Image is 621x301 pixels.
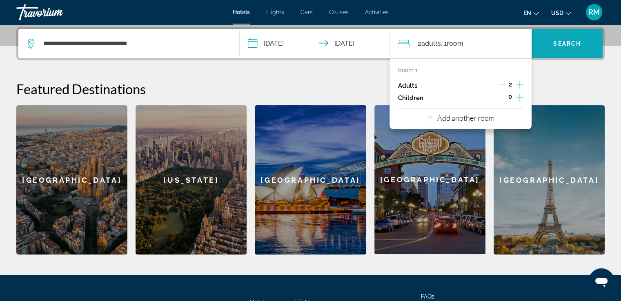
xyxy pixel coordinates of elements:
button: Change language [523,7,539,19]
p: Adults [398,82,417,89]
button: Search [532,29,603,58]
a: Hotels [233,9,250,15]
button: Change currency [551,7,571,19]
a: [GEOGRAPHIC_DATA] [16,105,127,255]
span: Room [446,40,463,47]
span: Search [553,40,581,47]
button: Decrement children [497,93,504,103]
span: , 1 [441,38,463,49]
div: Search widget [18,29,603,58]
button: Increment children [516,92,523,104]
a: [GEOGRAPHIC_DATA] [494,105,605,255]
a: Cars [300,9,313,15]
button: Add another room [427,108,494,125]
span: 2 [417,38,441,49]
p: Add another room [437,113,494,122]
span: RM [588,8,600,16]
a: Activities [365,9,389,15]
button: Increment adults [516,80,523,92]
button: Check-in date: Oct 18, 2025 Check-out date: Oct 23, 2025 [240,29,390,58]
div: [GEOGRAPHIC_DATA] [374,105,485,254]
a: FAQs [421,293,434,300]
iframe: Button to launch messaging window [588,268,614,294]
button: Decrement adults [497,81,505,91]
span: 2 [509,81,512,88]
span: Adults [421,40,441,47]
a: Cruises [329,9,349,15]
button: User Menu [583,4,605,21]
button: Travelers: 2 adults, 0 children [390,29,532,58]
a: Flights [266,9,284,15]
p: Room 1 [398,67,417,73]
a: [GEOGRAPHIC_DATA] [374,105,485,255]
p: Children [398,95,423,102]
span: USD [551,10,563,16]
span: 0 [508,93,512,100]
span: en [523,10,531,16]
a: [GEOGRAPHIC_DATA] [255,105,366,255]
a: [US_STATE] [136,105,247,255]
h2: Featured Destinations [16,81,605,97]
a: Travorium [16,2,98,23]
